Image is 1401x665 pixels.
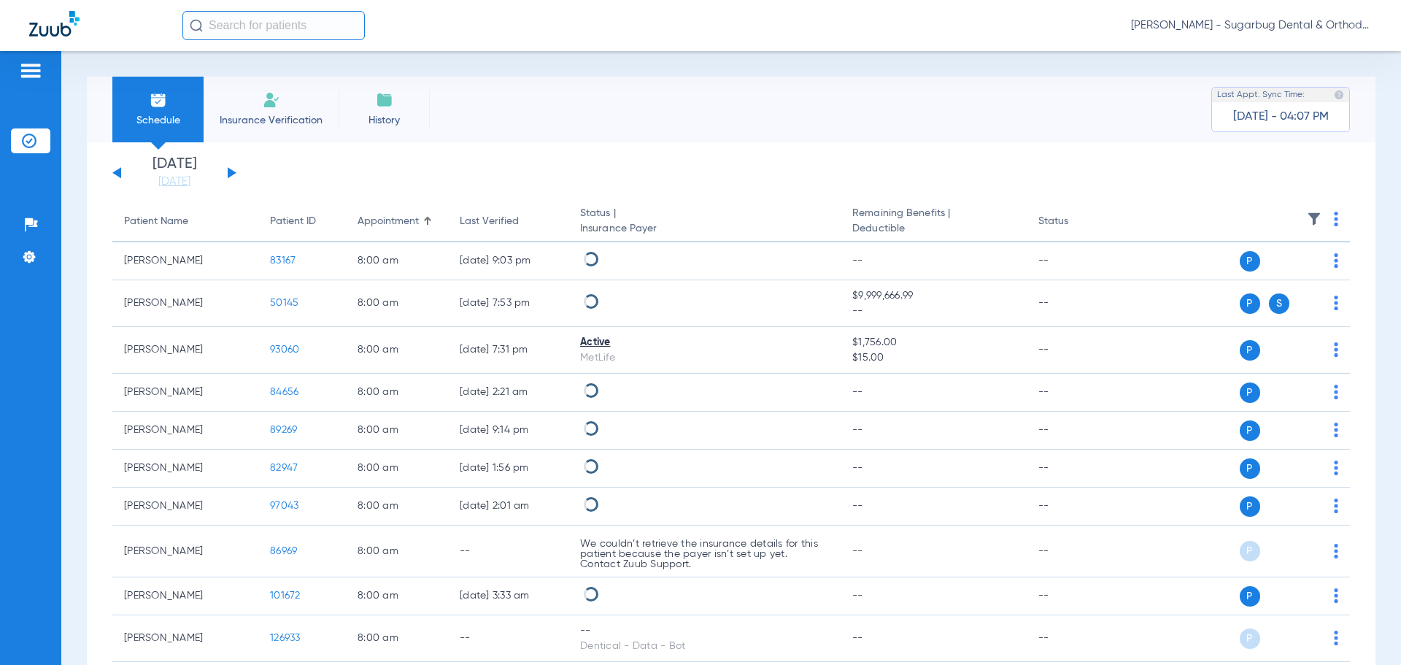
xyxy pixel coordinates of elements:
[1334,90,1344,100] img: last sync help info
[190,19,203,32] img: Search Icon
[112,242,258,280] td: [PERSON_NAME]
[346,374,448,412] td: 8:00 AM
[448,526,568,577] td: --
[1027,327,1125,374] td: --
[852,255,863,266] span: --
[346,526,448,577] td: 8:00 AM
[852,350,1014,366] span: $15.00
[1269,293,1289,314] span: S
[1027,526,1125,577] td: --
[1240,496,1260,517] span: P
[270,425,297,435] span: 89269
[448,280,568,327] td: [DATE] 7:53 PM
[350,113,419,128] span: History
[1334,212,1338,226] img: group-dot-blue.svg
[841,201,1026,242] th: Remaining Benefits |
[852,304,1014,319] span: --
[1240,586,1260,607] span: P
[1240,383,1260,403] span: P
[852,546,863,556] span: --
[270,214,316,229] div: Patient ID
[1027,615,1125,662] td: --
[852,633,863,643] span: --
[112,526,258,577] td: [PERSON_NAME]
[852,221,1014,237] span: Deductible
[358,214,436,229] div: Appointment
[1334,588,1338,603] img: group-dot-blue.svg
[358,214,419,229] div: Appointment
[112,280,258,327] td: [PERSON_NAME]
[852,288,1014,304] span: $9,999,666.99
[1131,18,1372,33] span: [PERSON_NAME] - Sugarbug Dental & Orthodontics
[112,615,258,662] td: [PERSON_NAME]
[580,539,829,569] p: We couldn’t retrieve the insurance details for this patient because the payer isn’t set up yet. C...
[131,157,218,189] li: [DATE]
[1334,423,1338,437] img: group-dot-blue.svg
[29,11,80,36] img: Zuub Logo
[346,327,448,374] td: 8:00 AM
[1240,293,1260,314] span: P
[1027,412,1125,450] td: --
[1328,595,1401,665] iframe: Chat Widget
[448,374,568,412] td: [DATE] 2:21 AM
[270,345,299,355] span: 93060
[346,615,448,662] td: 8:00 AM
[1334,385,1338,399] img: group-dot-blue.svg
[19,62,42,80] img: hamburger-icon
[580,335,829,350] div: Active
[1307,212,1321,226] img: filter.svg
[1334,296,1338,310] img: group-dot-blue.svg
[346,488,448,526] td: 8:00 AM
[1217,88,1305,102] span: Last Appt. Sync Time:
[270,214,334,229] div: Patient ID
[346,450,448,488] td: 8:00 AM
[1334,461,1338,475] img: group-dot-blue.svg
[1027,280,1125,327] td: --
[852,387,863,397] span: --
[112,450,258,488] td: [PERSON_NAME]
[448,327,568,374] td: [DATE] 7:31 PM
[448,577,568,615] td: [DATE] 3:33 AM
[112,488,258,526] td: [PERSON_NAME]
[112,327,258,374] td: [PERSON_NAME]
[852,463,863,473] span: --
[448,488,568,526] td: [DATE] 2:01 AM
[1027,488,1125,526] td: --
[1240,340,1260,361] span: P
[1240,629,1260,649] span: P
[448,615,568,662] td: --
[346,577,448,615] td: 8:00 AM
[1027,242,1125,280] td: --
[448,412,568,450] td: [DATE] 9:14 PM
[580,639,829,654] div: Dentical - Data - Bot
[580,623,829,639] div: --
[215,113,328,128] span: Insurance Verification
[270,546,297,556] span: 86969
[1240,541,1260,561] span: P
[112,412,258,450] td: [PERSON_NAME]
[131,174,218,189] a: [DATE]
[1027,201,1125,242] th: Status
[852,591,863,601] span: --
[270,463,298,473] span: 82947
[270,255,296,266] span: 83167
[1334,499,1338,513] img: group-dot-blue.svg
[124,214,188,229] div: Patient Name
[270,633,301,643] span: 126933
[460,214,519,229] div: Last Verified
[270,298,298,308] span: 50145
[1027,450,1125,488] td: --
[852,501,863,511] span: --
[852,425,863,435] span: --
[1334,342,1338,357] img: group-dot-blue.svg
[568,201,841,242] th: Status |
[112,374,258,412] td: [PERSON_NAME]
[124,214,247,229] div: Patient Name
[1240,420,1260,441] span: P
[123,113,193,128] span: Schedule
[150,91,167,109] img: Schedule
[182,11,365,40] input: Search for patients
[346,412,448,450] td: 8:00 AM
[1240,251,1260,272] span: P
